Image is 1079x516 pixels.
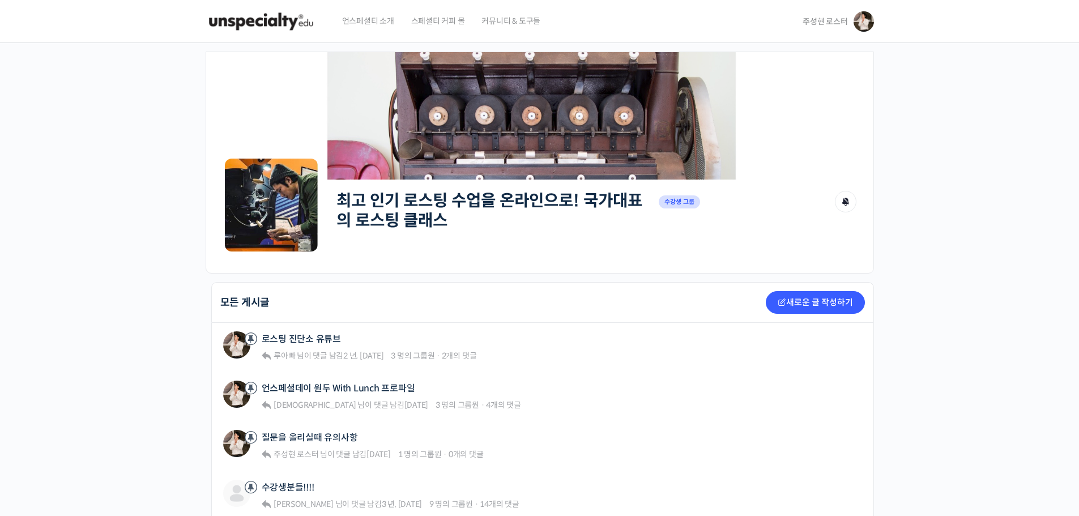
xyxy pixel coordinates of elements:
[382,499,422,509] a: 3 년, [DATE]
[262,482,314,493] a: 수강생분들!!!!
[262,334,341,344] a: 로스팅 진단소 유튜브
[766,291,865,314] a: 새로운 글 작성하기
[274,400,356,410] span: [DEMOGRAPHIC_DATA]
[336,191,653,230] h2: 최고 인기 로스팅 수업을 온라인으로! 국가대표의 로스팅 클래스
[480,499,519,509] span: 14개의 댓글
[272,499,334,509] a: [PERSON_NAME]
[272,499,422,509] span: 님이 댓글 남김
[274,351,295,361] span: 루아빠
[223,157,319,253] img: Group logo of 최고 인기 로스팅 수업을 온라인으로! 국가대표의 로스팅 클래스
[398,449,442,459] span: 1 명의 그룹원
[436,400,479,410] span: 3 명의 그룹원
[274,499,334,509] span: [PERSON_NAME]
[404,400,429,410] a: [DATE]
[391,351,434,361] span: 3 명의 그룹원
[272,351,295,361] a: 루아빠
[272,400,356,410] a: [DEMOGRAPHIC_DATA]
[272,400,428,410] span: 님이 댓글 남김
[475,499,479,509] span: ·
[274,449,318,459] span: 주성현 로스터
[220,297,270,308] h2: 모든 게시글
[366,449,391,459] a: [DATE]
[443,449,447,459] span: ·
[442,351,477,361] span: 2개의 댓글
[272,449,318,459] a: 주성현 로스터
[262,383,415,394] a: 언스페셜데이 원두 With Lunch 프로파일
[486,400,521,410] span: 4개의 댓글
[436,351,440,361] span: ·
[803,16,847,27] span: 주성현 로스터
[343,351,383,361] a: 2 년, [DATE]
[262,432,358,443] a: 질문을 올리실때 유의사항
[272,351,383,361] span: 님이 댓글 남김
[449,449,484,459] span: 0개의 댓글
[272,449,391,459] span: 님이 댓글 남김
[659,195,701,208] span: 수강생 그룹
[481,400,485,410] span: ·
[429,499,473,509] span: 9 명의 그룹원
